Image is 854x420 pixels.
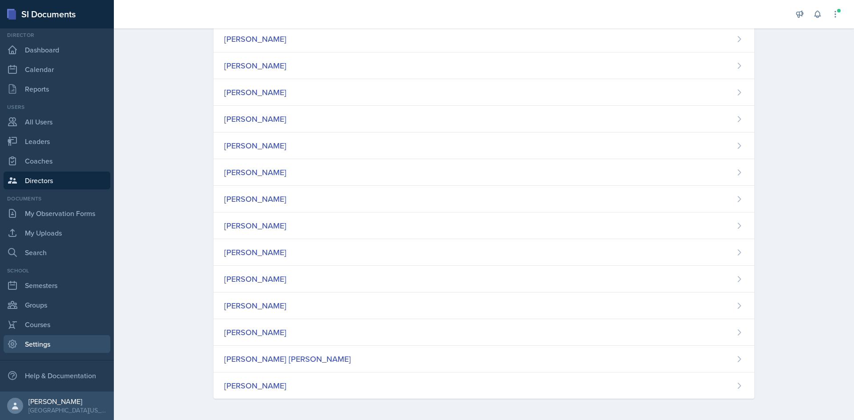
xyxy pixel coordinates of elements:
a: [PERSON_NAME] [213,79,754,106]
a: [PERSON_NAME] [213,292,754,319]
a: Coaches [4,152,110,170]
div: Users [4,103,110,111]
div: [PERSON_NAME] [224,193,286,205]
a: All Users [4,113,110,131]
div: [PERSON_NAME] [224,220,286,232]
a: Leaders [4,132,110,150]
a: My Uploads [4,224,110,242]
div: School [4,267,110,275]
a: Dashboard [4,41,110,59]
div: [GEOGRAPHIC_DATA][US_STATE] [28,406,107,415]
div: [PERSON_NAME] [224,246,286,258]
a: Settings [4,335,110,353]
div: Director [4,31,110,39]
div: [PERSON_NAME] [28,397,107,406]
div: [PERSON_NAME] [224,113,286,125]
a: My Observation Forms [4,204,110,222]
a: [PERSON_NAME] [213,372,754,399]
div: [PERSON_NAME] [224,326,286,338]
div: Help & Documentation [4,367,110,384]
div: [PERSON_NAME] [224,33,286,45]
div: [PERSON_NAME] [224,166,286,178]
a: [PERSON_NAME] [213,186,754,212]
a: [PERSON_NAME] [213,132,754,159]
div: [PERSON_NAME] [224,140,286,152]
a: Reports [4,80,110,98]
div: [PERSON_NAME] [224,86,286,98]
div: [PERSON_NAME] [224,60,286,72]
a: [PERSON_NAME] [213,266,754,292]
div: Documents [4,195,110,203]
a: [PERSON_NAME] [213,106,754,132]
a: [PERSON_NAME] [213,26,754,52]
a: [PERSON_NAME] [213,159,754,186]
a: Semesters [4,276,110,294]
a: Calendar [4,60,110,78]
a: Courses [4,316,110,333]
a: [PERSON_NAME] [213,212,754,239]
a: [PERSON_NAME] [213,239,754,266]
div: [PERSON_NAME] [PERSON_NAME] [224,353,351,365]
a: Groups [4,296,110,314]
a: Directors [4,172,110,189]
a: Search [4,244,110,261]
div: [PERSON_NAME] [224,380,286,392]
div: [PERSON_NAME] [224,273,286,285]
a: [PERSON_NAME] [PERSON_NAME] [213,346,754,372]
div: [PERSON_NAME] [224,300,286,312]
a: [PERSON_NAME] [213,52,754,79]
a: [PERSON_NAME] [213,319,754,346]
